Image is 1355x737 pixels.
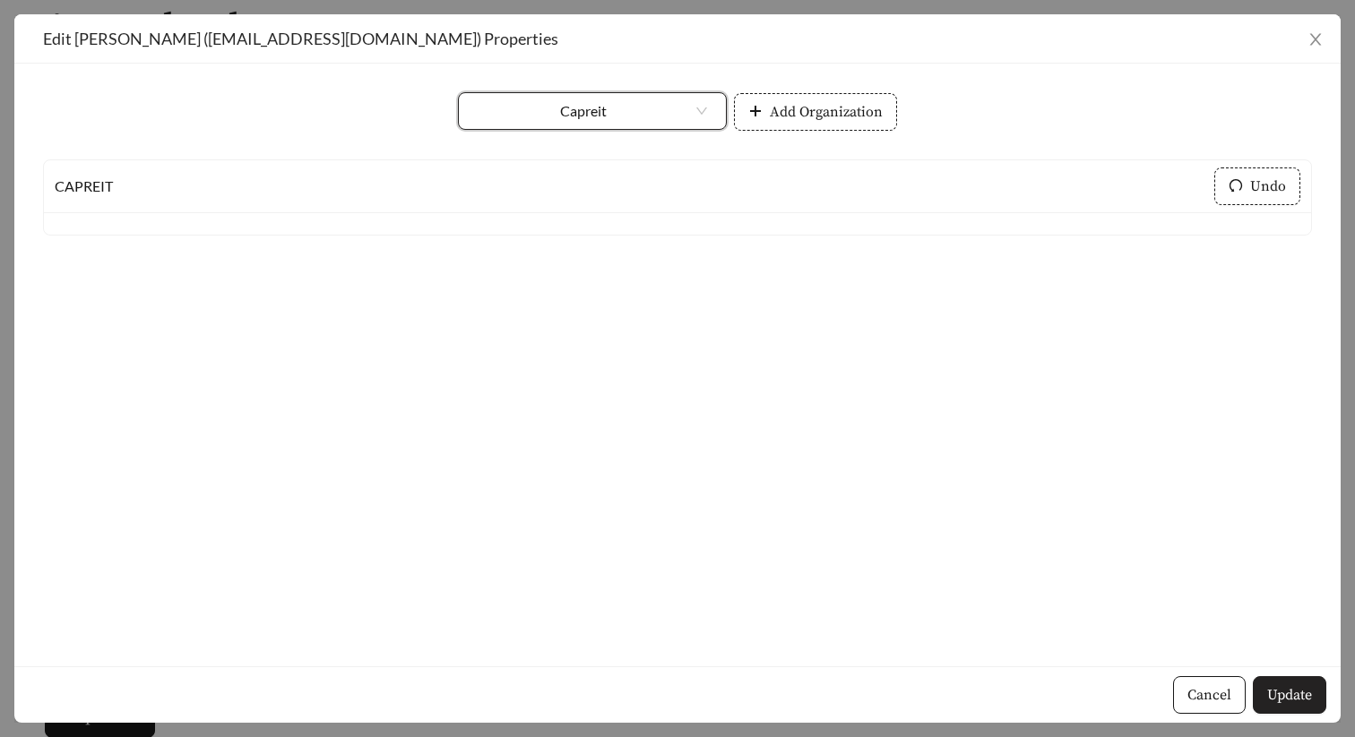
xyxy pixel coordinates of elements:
button: undoUndo [1214,167,1300,205]
span: Update [1267,684,1312,706]
span: Undo [1250,176,1286,197]
a: CAPREIT [55,177,113,194]
span: Cancel [1187,684,1231,706]
button: Update [1253,676,1326,714]
span: close [1308,31,1324,47]
span: Add Organization [770,101,883,123]
span: Capreit [478,93,707,129]
div: Edit [PERSON_NAME] ([EMAIL_ADDRESS][DOMAIN_NAME]) Properties [43,29,1312,48]
span: plus [748,104,763,121]
button: Close [1290,14,1341,64]
button: plusAdd Organization [734,93,897,131]
span: undo [1229,178,1243,195]
button: Cancel [1173,676,1246,714]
